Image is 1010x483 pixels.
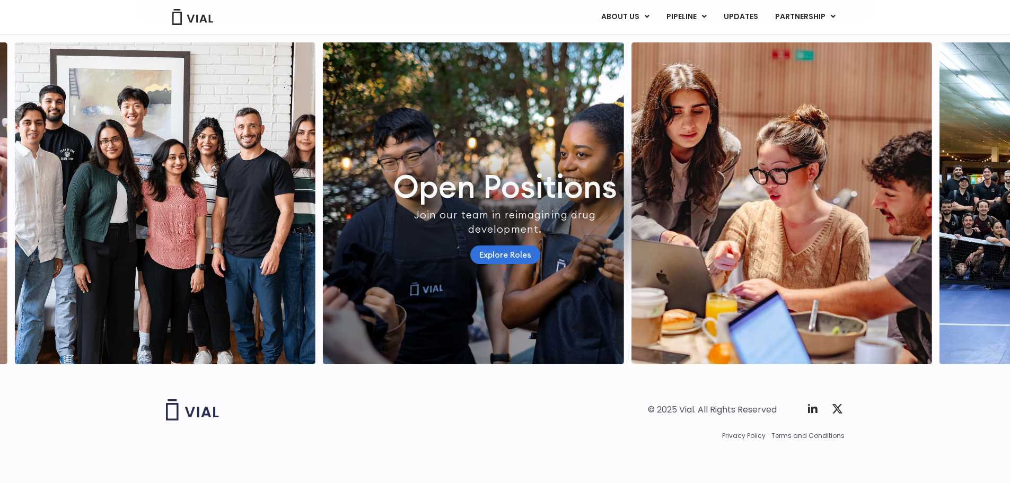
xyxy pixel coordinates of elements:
[658,8,715,26] a: PIPELINEMenu Toggle
[14,42,315,364] img: http://Group%20of%20smiling%20people%20posing%20for%20a%20picture
[171,9,214,25] img: Vial Logo
[771,431,845,441] a: Terms and Conditions
[593,8,657,26] a: ABOUT USMenu Toggle
[722,431,766,441] a: Privacy Policy
[767,8,844,26] a: PARTNERSHIPMenu Toggle
[631,42,932,364] div: 2 / 7
[648,404,777,416] div: © 2025 Vial. All Rights Reserved
[715,8,766,26] a: UPDATES
[470,245,540,264] a: Explore Roles
[323,42,624,364] div: 1 / 7
[323,42,624,364] img: http://Group%20of%20people%20smiling%20wearing%20aprons
[14,42,315,364] div: 7 / 7
[166,399,219,420] img: Vial logo wih "Vial" spelled out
